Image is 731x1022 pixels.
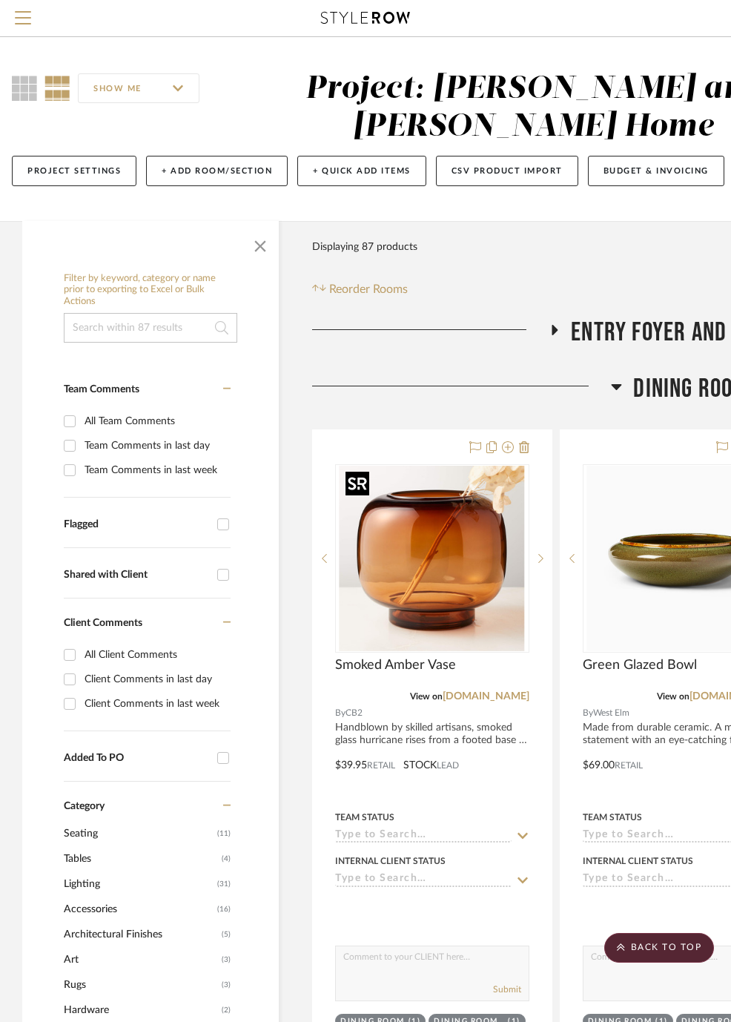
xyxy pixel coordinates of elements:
[604,933,714,963] scroll-to-top-button: BACK TO TOP
[657,692,689,701] span: View on
[335,657,456,673] span: Smoked Amber Vase
[64,871,214,897] span: Lighting
[85,458,227,482] div: Team Comments in last week
[312,280,408,298] button: Reorder Rooms
[64,947,218,972] span: Art
[64,313,237,343] input: Search within 87 results
[593,706,629,720] span: West Elm
[146,156,288,186] button: + Add Room/Section
[85,692,227,716] div: Client Comments in last week
[85,434,227,458] div: Team Comments in last day
[64,922,218,947] span: Architectural Finishes
[493,983,521,996] button: Submit
[64,846,218,871] span: Tables
[64,384,139,395] span: Team Comments
[85,409,227,433] div: All Team Comments
[583,854,693,868] div: Internal Client Status
[245,228,275,258] button: Close
[443,691,529,702] a: [DOMAIN_NAME]
[64,972,218,998] span: Rugs
[85,667,227,691] div: Client Comments in last day
[583,657,697,673] span: Green Glazed Bowl
[222,948,231,972] span: (3)
[222,973,231,997] span: (3)
[345,706,363,720] span: CB2
[297,156,426,186] button: + Quick Add Items
[64,897,214,922] span: Accessories
[64,618,142,628] span: Client Comments
[410,692,443,701] span: View on
[64,273,237,308] h6: Filter by keyword, category or name prior to exporting to Excel or Bulk Actions
[222,847,231,871] span: (4)
[329,280,408,298] span: Reorder Rooms
[64,800,105,813] span: Category
[217,872,231,896] span: (31)
[340,466,525,651] img: Smoked Amber Vase
[217,897,231,921] span: (16)
[336,465,529,652] div: 0
[335,706,345,720] span: By
[312,232,417,262] div: Displaying 87 products
[222,923,231,946] span: (5)
[436,156,578,186] button: CSV Product Import
[588,156,724,186] button: Budget & Invoicing
[217,822,231,845] span: (11)
[583,706,593,720] span: By
[64,518,210,531] div: Flagged
[64,752,210,765] div: Added To PO
[335,811,394,824] div: Team Status
[222,998,231,1022] span: (2)
[583,811,642,824] div: Team Status
[64,821,214,846] span: Seating
[85,643,227,667] div: All Client Comments
[335,854,446,868] div: Internal Client Status
[12,156,136,186] button: Project Settings
[64,569,210,581] div: Shared with Client
[335,829,512,843] input: Type to Search…
[335,873,512,887] input: Type to Search…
